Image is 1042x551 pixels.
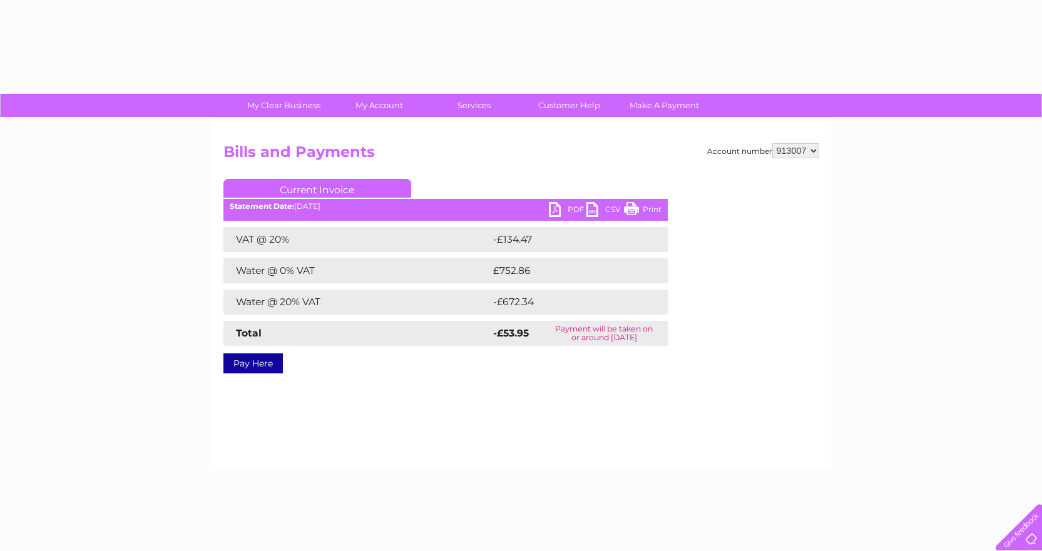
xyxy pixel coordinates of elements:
[586,202,624,220] a: CSV
[613,94,716,117] a: Make A Payment
[541,321,667,346] td: Payment will be taken on or around [DATE]
[518,94,621,117] a: Customer Help
[490,227,646,252] td: -£134.47
[236,327,262,339] strong: Total
[223,179,411,198] a: Current Invoice
[223,143,819,167] h2: Bills and Payments
[624,202,661,220] a: Print
[223,290,490,315] td: Water @ 20% VAT
[707,143,819,158] div: Account number
[549,202,586,220] a: PDF
[223,202,668,211] div: [DATE]
[493,327,529,339] strong: -£53.95
[232,94,335,117] a: My Clear Business
[490,290,647,315] td: -£672.34
[490,258,646,283] td: £752.86
[223,353,283,373] a: Pay Here
[223,258,490,283] td: Water @ 0% VAT
[327,94,431,117] a: My Account
[223,227,490,252] td: VAT @ 20%
[230,201,294,211] b: Statement Date:
[422,94,526,117] a: Services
